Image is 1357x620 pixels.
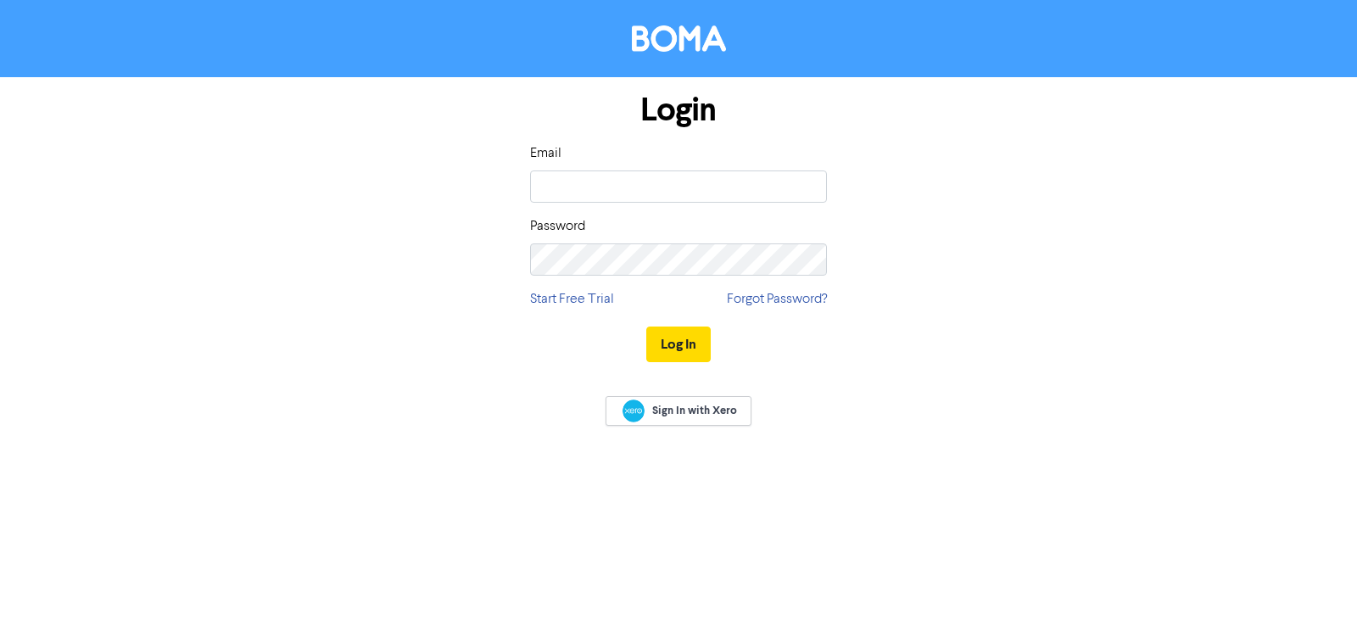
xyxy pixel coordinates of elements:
[623,399,645,422] img: Xero logo
[652,403,737,418] span: Sign In with Xero
[530,216,585,237] label: Password
[632,25,726,52] img: BOMA Logo
[530,91,827,130] h1: Login
[530,289,614,310] a: Start Free Trial
[606,396,751,426] a: Sign In with Xero
[530,143,561,164] label: Email
[646,327,711,362] button: Log In
[727,289,827,310] a: Forgot Password?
